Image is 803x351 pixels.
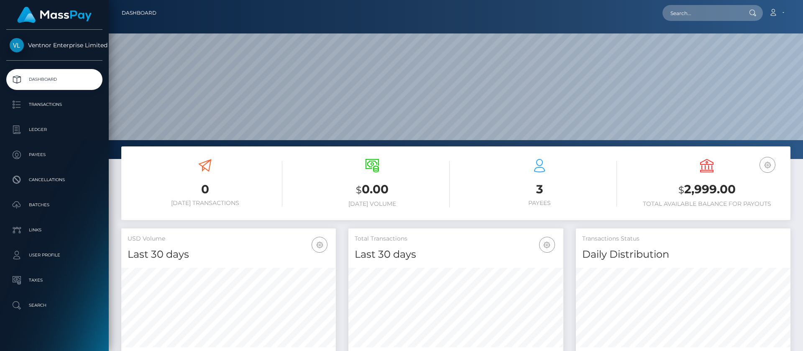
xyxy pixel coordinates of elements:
a: Taxes [6,270,102,291]
a: Payees [6,144,102,165]
span: Ventnor Enterprise Limited [6,41,102,49]
input: Search... [662,5,741,21]
p: Taxes [10,274,99,287]
h3: 0 [128,181,282,197]
small: $ [678,184,684,196]
h5: Total Transactions [355,235,557,243]
h6: [DATE] Volume [295,200,450,208]
a: Cancellations [6,169,102,190]
p: User Profile [10,249,99,261]
h4: Daily Distribution [582,247,784,262]
h5: Transactions Status [582,235,784,243]
img: Ventnor Enterprise Limited [10,38,24,52]
a: User Profile [6,245,102,266]
a: Links [6,220,102,241]
a: Dashboard [6,69,102,90]
p: Cancellations [10,174,99,186]
a: Transactions [6,94,102,115]
p: Search [10,299,99,312]
h6: Total Available Balance for Payouts [629,200,784,208]
p: Transactions [10,98,99,111]
p: Links [10,224,99,236]
img: MassPay Logo [17,7,92,23]
h5: USD Volume [128,235,330,243]
p: Payees [10,149,99,161]
a: Search [6,295,102,316]
small: $ [356,184,362,196]
h3: 2,999.00 [629,181,784,198]
h3: 0.00 [295,181,450,198]
h6: Payees [462,200,617,207]
h4: Last 30 days [355,247,557,262]
h4: Last 30 days [128,247,330,262]
a: Dashboard [122,4,156,22]
p: Dashboard [10,73,99,86]
h3: 3 [462,181,617,197]
p: Ledger [10,123,99,136]
h6: [DATE] Transactions [128,200,282,207]
p: Batches [10,199,99,211]
a: Ledger [6,119,102,140]
a: Batches [6,195,102,215]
